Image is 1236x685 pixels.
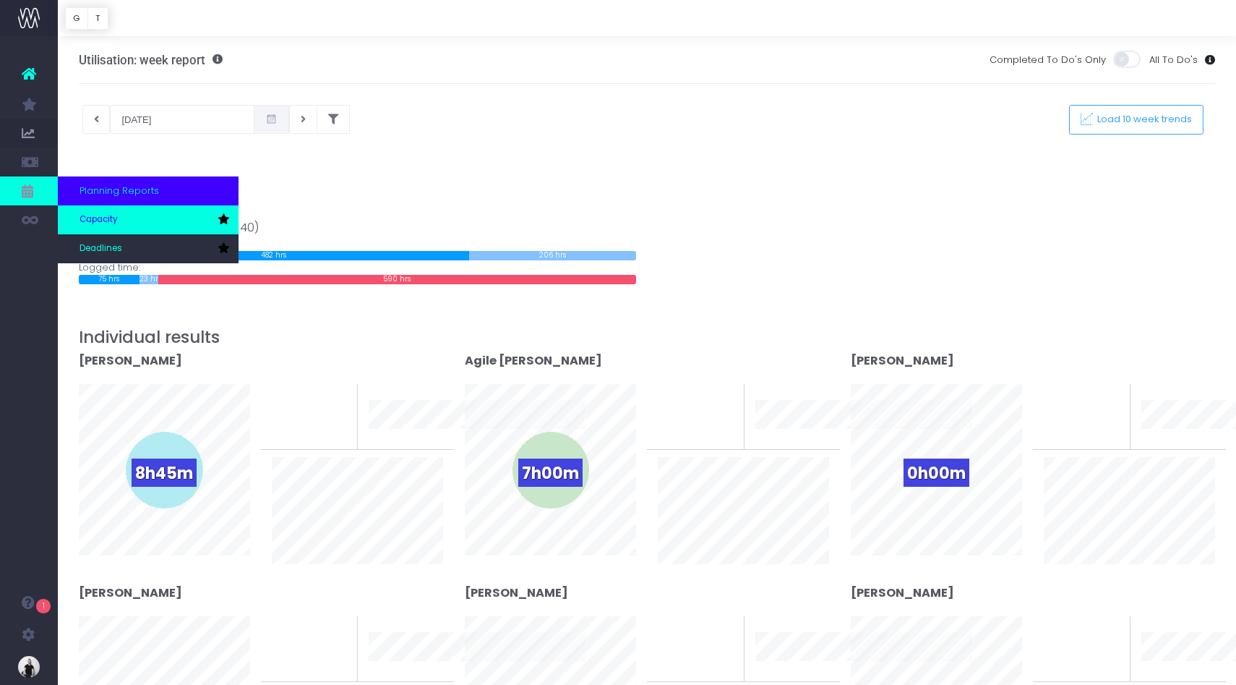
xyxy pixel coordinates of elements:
[18,656,40,678] img: images/default_profile_image.png
[58,234,239,263] a: Deadlines
[904,459,969,487] span: 0h00m
[322,616,346,640] span: 0%
[79,202,636,237] div: Team effort from [DATE] to [DATE] (week 40)
[465,352,602,369] strong: Agile [PERSON_NAME]
[272,641,331,655] span: To last week
[755,665,820,680] span: 10 week trend
[518,459,583,487] span: 7h00m
[272,408,331,422] span: To last week
[1093,114,1193,126] span: Load 10 week trends
[68,202,647,284] div: Target: Logged time:
[87,7,108,30] button: T
[990,53,1106,67] span: Completed To Do's Only
[1044,408,1103,422] span: To last week
[79,251,469,260] div: 482 hrs
[1141,433,1206,447] span: 10 week trend
[851,352,954,369] strong: [PERSON_NAME]
[65,7,108,30] div: Vertical button group
[322,384,346,408] span: 0%
[79,328,1216,347] h3: Individual results
[851,584,954,601] strong: [PERSON_NAME]
[1095,616,1119,640] span: 0%
[158,275,636,284] div: 590 hrs
[369,665,434,680] span: 10 week trend
[1044,641,1103,655] span: To last week
[65,7,88,30] button: G
[1069,105,1203,135] button: Load 10 week trends
[709,384,733,408] span: 0%
[140,275,158,284] div: 23 hrs
[369,433,434,447] span: 10 week trend
[36,599,51,613] span: 1
[1141,665,1206,680] span: 10 week trend
[80,213,118,226] span: Capacity
[1095,384,1119,408] span: 0%
[80,184,159,198] span: Planning Reports
[469,251,636,260] div: 206 hrs
[755,433,820,447] span: 10 week trend
[79,584,182,601] strong: [PERSON_NAME]
[80,242,122,255] span: Deadlines
[79,177,1216,197] h3: Team results
[132,459,197,487] span: 8h45m
[79,53,223,67] h3: Utilisation: week report
[658,641,717,655] span: To last week
[58,205,239,234] a: Capacity
[709,616,733,640] span: 0%
[658,408,717,422] span: To last week
[465,584,568,601] strong: [PERSON_NAME]
[79,352,182,369] strong: [PERSON_NAME]
[79,275,140,284] div: 75 hrs
[1149,53,1198,67] span: All To Do's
